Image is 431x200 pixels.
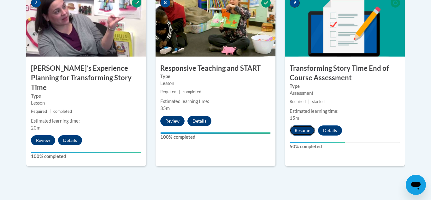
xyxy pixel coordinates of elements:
div: Estimated learning time: [31,118,141,124]
h3: Responsive Teaching and START [156,64,275,73]
button: Details [58,135,82,145]
label: Type [290,83,400,90]
button: Details [187,116,211,126]
span: Required [160,89,176,94]
label: Type [160,73,271,80]
button: Review [160,116,185,126]
span: | [50,109,51,114]
h3: [PERSON_NAME]’s Experience Planning for Transforming Story Time [26,64,146,93]
h3: Transforming Story Time End of Course Assessment [285,64,405,83]
div: Estimated learning time: [160,98,271,105]
span: | [308,99,310,104]
div: Estimated learning time: [290,108,400,115]
div: Your progress [160,132,271,134]
div: Your progress [31,152,141,153]
label: 100% completed [31,153,141,160]
div: Assessment [290,90,400,97]
div: Lesson [160,80,271,87]
span: started [312,99,325,104]
iframe: Button to launch messaging window [406,175,426,195]
span: completed [53,109,72,114]
button: Review [31,135,55,145]
div: Lesson [31,100,141,106]
span: 20m [31,125,40,130]
label: 100% completed [160,134,271,141]
label: 50% completed [290,143,400,150]
span: 15m [290,115,299,121]
button: Resume [290,125,315,136]
span: Required [31,109,47,114]
div: Your progress [290,142,345,143]
span: 35m [160,106,170,111]
span: | [179,89,180,94]
label: Type [31,93,141,100]
span: Required [290,99,306,104]
span: completed [183,89,201,94]
button: Details [318,125,342,136]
